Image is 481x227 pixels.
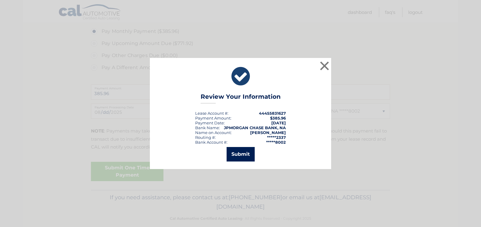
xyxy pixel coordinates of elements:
[259,111,286,116] strong: 44455831627
[195,111,228,116] div: Lease Account #:
[195,125,220,130] div: Bank Name:
[195,120,224,125] span: Payment Date
[201,93,281,104] h3: Review Your Information
[195,135,216,140] div: Routing #:
[250,130,286,135] strong: [PERSON_NAME]
[195,120,225,125] div: :
[271,120,286,125] span: [DATE]
[224,125,286,130] strong: JPMORGAN CHASE BANK, NA
[318,60,331,72] button: ×
[227,147,255,161] button: Submit
[195,140,228,145] div: Bank Account #:
[270,116,286,120] span: $385.96
[195,116,231,120] div: Payment Amount:
[195,130,232,135] div: Name on Account:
